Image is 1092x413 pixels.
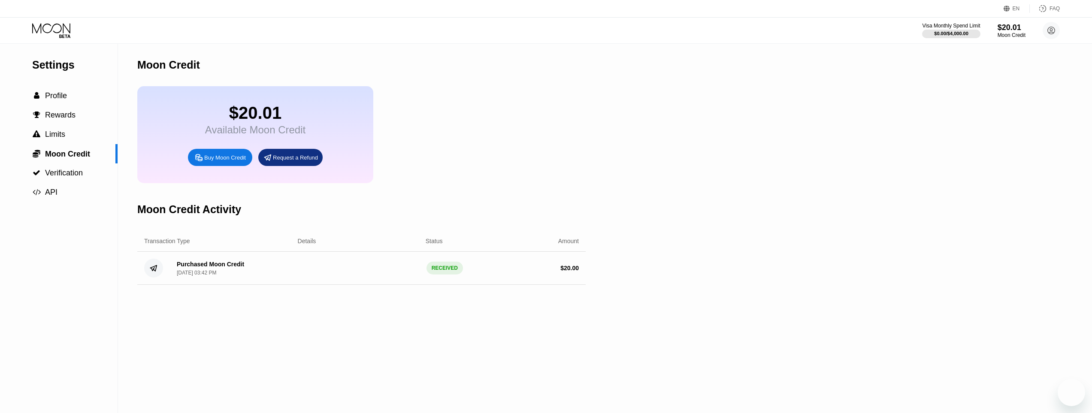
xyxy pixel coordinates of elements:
[45,91,67,100] span: Profile
[273,154,318,161] div: Request a Refund
[205,103,306,123] div: $20.01
[45,111,76,119] span: Rewards
[998,23,1025,32] div: $20.01
[34,92,39,99] span: 
[998,32,1025,38] div: Moon Credit
[33,130,40,138] span: 
[33,149,40,158] span: 
[1004,4,1030,13] div: EN
[32,188,41,196] div: 
[32,169,41,177] div: 
[32,92,41,99] div: 
[33,188,41,196] span: 
[298,238,316,244] div: Details
[45,169,83,177] span: Verification
[426,238,443,244] div: Status
[32,149,41,158] div: 
[144,238,190,244] div: Transaction Type
[258,149,323,166] div: Request a Refund
[33,111,40,119] span: 
[177,261,244,268] div: Purchased Moon Credit
[560,265,579,271] div: $ 20.00
[427,262,463,274] div: RECEIVED
[137,203,241,216] div: Moon Credit Activity
[558,238,579,244] div: Amount
[45,150,90,158] span: Moon Credit
[33,169,40,177] span: 
[1013,6,1020,12] div: EN
[204,154,246,161] div: Buy Moon Credit
[922,23,980,29] div: Visa Monthly Spend Limit
[205,124,306,136] div: Available Moon Credit
[922,23,980,38] div: Visa Monthly Spend Limit$0.00/$4,000.00
[998,23,1025,38] div: $20.01Moon Credit
[32,111,41,119] div: 
[1058,379,1085,406] iframe: Кнопка запуска окна обмена сообщениями
[188,149,252,166] div: Buy Moon Credit
[45,188,57,196] span: API
[137,59,200,71] div: Moon Credit
[1050,6,1060,12] div: FAQ
[934,31,968,36] div: $0.00 / $4,000.00
[45,130,65,139] span: Limits
[32,130,41,138] div: 
[177,270,216,276] div: [DATE] 03:42 PM
[1030,4,1060,13] div: FAQ
[32,59,118,71] div: Settings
